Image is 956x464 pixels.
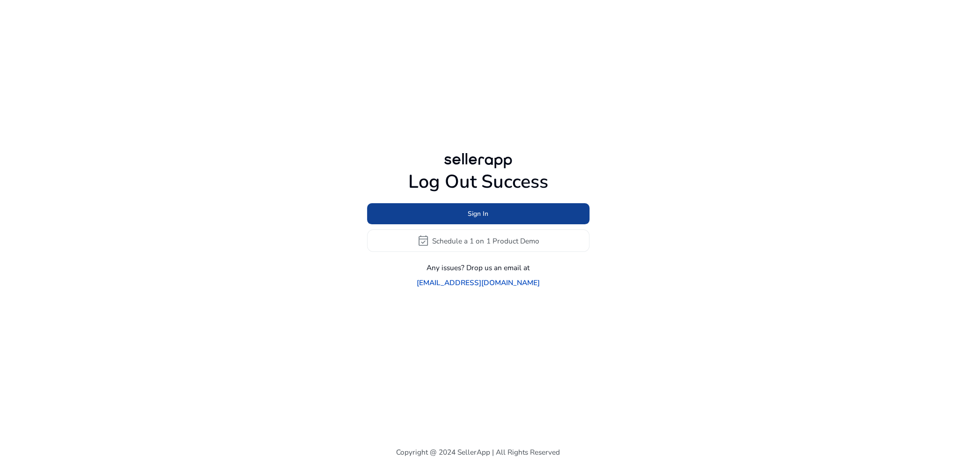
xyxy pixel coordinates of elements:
h1: Log Out Success [367,171,589,193]
span: Sign In [468,209,488,219]
a: [EMAIL_ADDRESS][DOMAIN_NAME] [417,277,540,288]
span: event_available [417,235,429,247]
button: Sign In [367,203,589,224]
button: event_availableSchedule a 1 on 1 Product Demo [367,229,589,252]
p: Any issues? Drop us an email at [427,262,529,273]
